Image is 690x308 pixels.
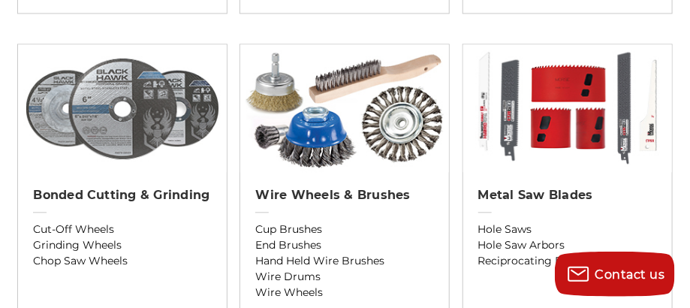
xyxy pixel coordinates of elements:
h2: Wire Wheels & Brushes [255,188,434,203]
a: Hole Saw Arbors [478,237,657,253]
a: Reciprocating Blades [478,253,657,269]
a: Wire Wheels [255,285,434,300]
a: Hand Held Wire Brushes [255,253,434,269]
a: Cup Brushes [255,222,434,237]
a: Wire Drums [255,269,434,285]
a: Chop Saw Wheels [33,253,212,269]
img: Wire Wheels & Brushes [240,44,449,172]
a: End Brushes [255,237,434,253]
button: Contact us [555,252,675,297]
span: Contact us [595,267,665,282]
a: Hole Saws [478,222,657,237]
img: Bonded Cutting & Grinding [18,44,227,172]
h2: Metal Saw Blades [478,188,657,203]
img: Metal Saw Blades [463,44,672,172]
a: Cut-Off Wheels [33,222,212,237]
h2: Bonded Cutting & Grinding [33,188,212,203]
a: Grinding Wheels [33,237,212,253]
